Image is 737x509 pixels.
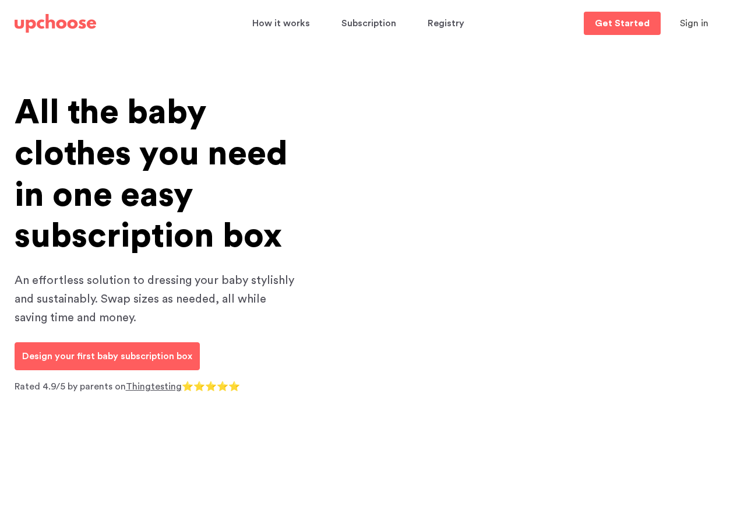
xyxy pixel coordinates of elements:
[252,12,310,35] span: How it works
[15,14,96,33] img: UpChoose
[680,19,708,28] span: Sign in
[15,96,288,253] span: All the baby clothes you need in one easy subscription box
[341,12,400,35] a: Subscription
[15,382,126,391] span: Rated 4.9/5 by parents on
[15,271,294,327] p: An effortless solution to dressing your baby stylishly and sustainably. Swap sizes as needed, all...
[252,12,313,35] a: How it works
[182,382,240,391] span: ⭐⭐⭐⭐⭐
[428,12,464,35] span: Registry
[595,19,650,28] p: Get Started
[584,12,661,35] a: Get Started
[15,342,200,370] a: Design your first baby subscription box
[341,12,396,35] span: Subscription
[126,382,182,391] a: Thingtesting
[428,12,468,35] a: Registry
[22,349,192,363] p: Design your first baby subscription box
[15,12,96,36] a: UpChoose
[665,12,723,35] button: Sign in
